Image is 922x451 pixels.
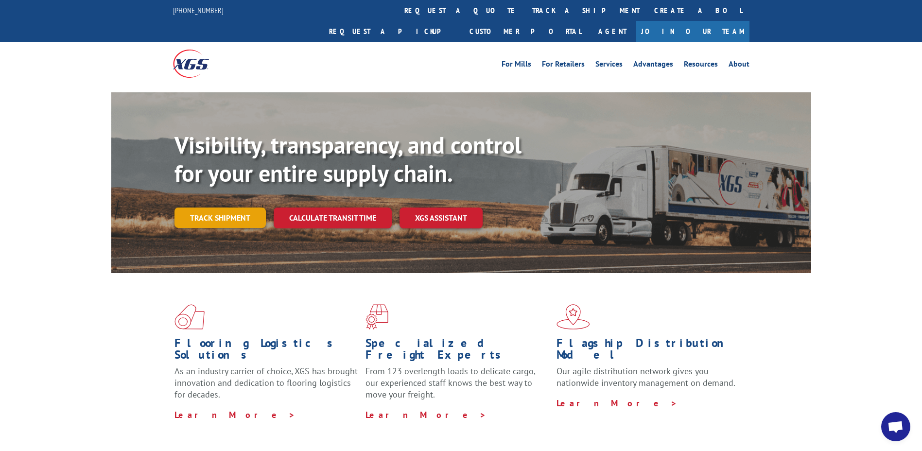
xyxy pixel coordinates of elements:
h1: Flagship Distribution Model [557,337,740,365]
a: About [729,60,749,71]
a: For Retailers [542,60,585,71]
a: Advantages [633,60,673,71]
img: xgs-icon-focused-on-flooring-red [365,304,388,330]
b: Visibility, transparency, and control for your entire supply chain. [174,130,522,188]
img: xgs-icon-total-supply-chain-intelligence-red [174,304,205,330]
img: xgs-icon-flagship-distribution-model-red [557,304,590,330]
h1: Specialized Freight Experts [365,337,549,365]
a: Resources [684,60,718,71]
a: Join Our Team [636,21,749,42]
a: [PHONE_NUMBER] [173,5,224,15]
a: Agent [589,21,636,42]
span: Our agile distribution network gives you nationwide inventory management on demand. [557,365,735,388]
p: From 123 overlength loads to delicate cargo, our experienced staff knows the best way to move you... [365,365,549,409]
a: Learn More > [365,409,487,420]
a: Learn More > [174,409,296,420]
a: XGS ASSISTANT [400,208,483,228]
a: Track shipment [174,208,266,228]
a: Calculate transit time [274,208,392,228]
a: For Mills [502,60,531,71]
a: Open chat [881,412,910,441]
a: Services [595,60,623,71]
a: Learn More > [557,398,678,409]
h1: Flooring Logistics Solutions [174,337,358,365]
a: Request a pickup [322,21,462,42]
span: As an industry carrier of choice, XGS has brought innovation and dedication to flooring logistics... [174,365,358,400]
a: Customer Portal [462,21,589,42]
